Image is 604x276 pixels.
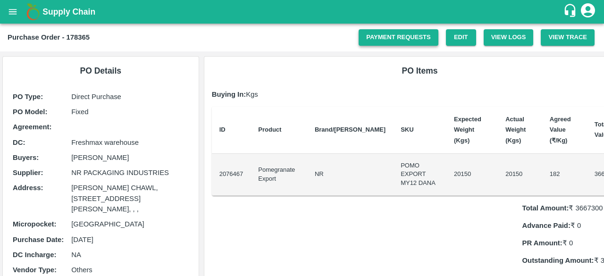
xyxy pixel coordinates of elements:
[24,2,42,21] img: logo
[522,239,562,247] b: PR Amount:
[522,222,570,229] b: Advance Paid:
[484,29,534,46] button: View Logs
[446,154,498,196] td: 20150
[13,266,57,274] b: Vendor Type :
[42,5,563,18] a: Supply Chain
[71,167,188,178] p: NR PACKAGING INDUSTRIES
[359,29,438,46] a: Payment Requests
[219,126,226,133] b: ID
[579,2,596,22] div: account of current user
[454,116,481,144] b: Expected Weight (Kgs)
[307,154,393,196] td: NR
[563,3,579,20] div: customer-support
[446,29,476,46] a: Edit
[71,107,188,117] p: Fixed
[13,236,64,243] b: Purchase Date :
[522,257,594,264] b: Outstanding Amount:
[13,220,56,228] b: Micropocket :
[13,154,39,161] b: Buyers :
[42,7,95,17] b: Supply Chain
[541,29,595,46] button: View Trace
[71,234,188,245] p: [DATE]
[212,91,246,98] b: Buying In:
[71,250,188,260] p: NA
[258,126,281,133] b: Product
[13,108,47,116] b: PO Model :
[498,154,542,196] td: 20150
[550,116,571,144] b: Agreed Value (₹/Kg)
[71,92,188,102] p: Direct Purchase
[212,154,251,196] td: 2076467
[71,183,188,214] p: [PERSON_NAME] CHAWL, [STREET_ADDRESS][PERSON_NAME], , ,
[522,204,569,212] b: Total Amount:
[10,64,191,77] h6: PO Details
[13,123,51,131] b: Agreement:
[71,265,188,275] p: Others
[71,152,188,163] p: [PERSON_NAME]
[71,219,188,229] p: [GEOGRAPHIC_DATA]
[13,93,43,100] b: PO Type :
[13,169,43,176] b: Supplier :
[8,33,90,41] b: Purchase Order - 178365
[505,116,526,144] b: Actual Weight (Kgs)
[393,154,446,196] td: POMO EXPORT MY12 DANA
[13,139,25,146] b: DC :
[251,154,307,196] td: Pomegranate Export
[2,1,24,23] button: open drawer
[315,126,386,133] b: Brand/[PERSON_NAME]
[13,251,56,259] b: DC Incharge :
[13,184,43,192] b: Address :
[542,154,587,196] td: 182
[71,137,188,148] p: Freshmax warehouse
[401,126,413,133] b: SKU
